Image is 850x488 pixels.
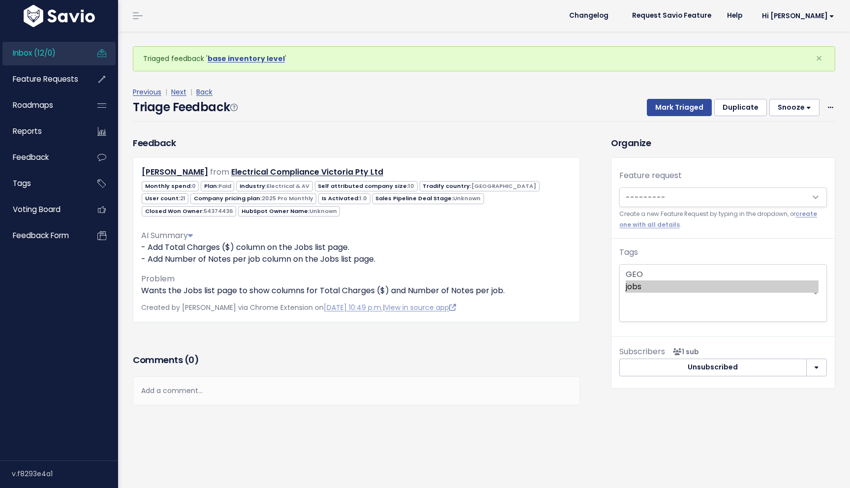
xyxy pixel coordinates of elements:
[626,280,819,293] option: jobs
[619,346,665,357] span: Subscribers
[142,193,188,204] span: User count:
[626,268,819,280] option: GEO
[719,8,750,23] a: Help
[133,353,580,367] h3: Comments ( )
[188,87,194,97] span: |
[238,206,340,216] span: HubSpot Owner Name:
[471,182,536,190] span: [GEOGRAPHIC_DATA]
[196,87,212,97] a: Back
[324,303,383,312] a: [DATE] 10:49 p.m.
[385,303,456,312] a: View in source app
[569,12,608,19] span: Changelog
[133,87,161,97] a: Previous
[2,224,82,247] a: Feedback form
[201,181,234,191] span: Plan:
[714,99,767,117] button: Duplicate
[619,210,817,228] a: create one with all details
[208,54,285,63] a: base inventory level
[647,99,712,117] button: Mark Triaged
[2,42,82,64] a: Inbox (12/0)
[2,94,82,117] a: Roadmaps
[204,207,233,215] span: 54374436
[750,8,842,24] a: Hi [PERSON_NAME]
[142,181,199,191] span: Monthly spend:
[2,120,82,143] a: Reports
[624,8,719,23] a: Request Savio Feature
[360,194,367,202] span: 1.0
[231,166,383,178] a: Electrical Compliance Victoria Pty Ltd
[21,5,97,27] img: logo-white.9d6f32f41409.svg
[13,204,61,214] span: Voting Board
[133,376,580,405] div: Add a comment...
[141,242,572,265] p: - Add Total Charges ($) column on the Jobs list page. - Add Number of Notes per job column on the...
[13,74,78,84] span: Feature Requests
[192,182,196,190] span: 0
[420,181,540,191] span: Tradify country:
[190,193,316,204] span: Company pricing plan:
[318,193,370,204] span: Is Activated:
[171,87,186,97] a: Next
[2,172,82,195] a: Tags
[133,46,835,71] div: Triaged feedback ' '
[619,246,638,258] label: Tags
[13,152,49,162] span: Feedback
[142,206,236,216] span: Closed Won Owner:
[133,98,237,116] h4: Triage Feedback
[309,207,337,215] span: Unknown
[210,166,229,178] span: from
[163,87,169,97] span: |
[408,182,414,190] span: 10
[133,136,176,150] h3: Feedback
[141,273,175,284] span: Problem
[762,12,834,20] span: Hi [PERSON_NAME]
[180,194,185,202] span: 21
[267,182,309,190] span: Electrical & AV
[453,194,481,202] span: Unknown
[669,347,699,357] span: <p><strong>Subscribers</strong><br><br> - Carolina Salcedo Claramunt<br> </p>
[619,359,807,376] button: Unsubscribed
[236,181,312,191] span: Industry:
[619,170,682,182] label: Feature request
[315,181,418,191] span: Self attributed company size:
[142,166,208,178] a: [PERSON_NAME]
[769,99,820,117] button: Snooze
[218,182,231,190] span: Paid
[141,303,456,312] span: Created by [PERSON_NAME] via Chrome Extension on |
[262,194,313,202] span: 2025 Pro Monthly
[611,136,835,150] h3: Organize
[2,146,82,169] a: Feedback
[141,285,572,297] p: Wants the Jobs list page to show columns for Total Charges ($) and Number of Notes per job.
[13,48,56,58] span: Inbox (12/0)
[13,126,42,136] span: Reports
[619,209,827,230] small: Create a new Feature Request by typing in the dropdown, or .
[13,100,53,110] span: Roadmaps
[816,50,822,66] span: ×
[13,230,69,241] span: Feedback form
[372,193,484,204] span: Sales Pipeline Deal Stage:
[806,47,832,70] button: Close
[13,178,31,188] span: Tags
[2,68,82,91] a: Feature Requests
[12,461,118,487] div: v.f8293e4a1
[2,198,82,221] a: Voting Board
[188,354,194,366] span: 0
[141,230,193,241] span: AI Summary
